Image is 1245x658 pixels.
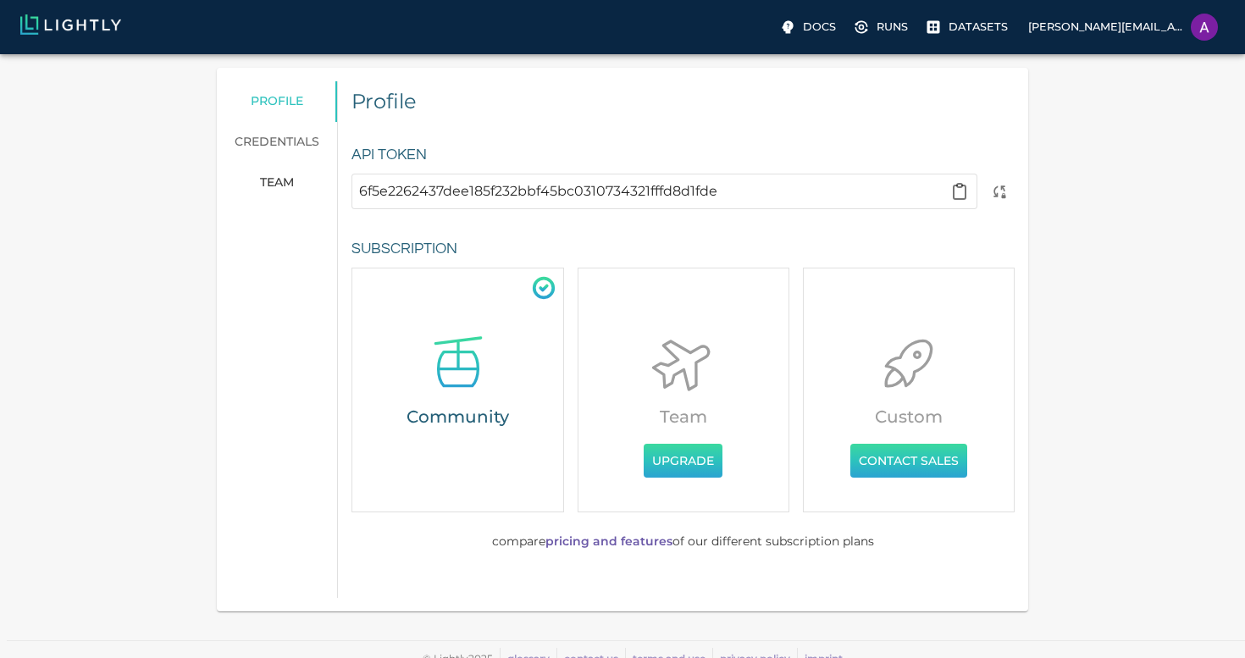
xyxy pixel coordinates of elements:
h6: Team [585,403,782,430]
p: Runs [877,19,908,35]
a: credentials [217,122,338,163]
button: Contact sales [850,444,967,478]
div: Team subscription: inactive [578,268,789,513]
p: Datasets [949,19,1008,35]
h5: Profile [351,88,1015,115]
a: Upgrade [644,451,722,467]
div: Custom subscription: inactive [803,268,1015,513]
label: [PERSON_NAME][EMAIL_ADDRESS][DOMAIN_NAME]Anna Nyffenegger [1021,8,1225,46]
div: Community subscription: active [351,268,563,513]
button: Copy to clipboard [943,174,977,208]
a: Please complete one of our getting started guides to active the full UI [849,14,915,41]
a: profile [217,81,338,122]
h6: API Token [351,142,1015,169]
button: Upgrade [644,444,722,478]
h6: Community [359,403,556,430]
img: Anna Nyffenegger [1191,14,1218,41]
p: compare of our different subscription plans [492,533,874,550]
img: Lightly [20,14,121,35]
div: Preferences [217,81,338,203]
span: team [260,175,294,191]
h6: Subscription [351,236,1015,263]
a: Contact sales [850,451,967,467]
p: Docs [803,19,836,35]
label: Docs [776,14,843,41]
a: pricing and features [545,534,672,549]
h6: Custom [811,403,1007,430]
p: [PERSON_NAME][EMAIL_ADDRESS][DOMAIN_NAME] [1028,19,1184,35]
a: Please complete one of our getting started guides to active the full UI [921,14,1015,41]
span: Reset your API token [984,182,1015,198]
